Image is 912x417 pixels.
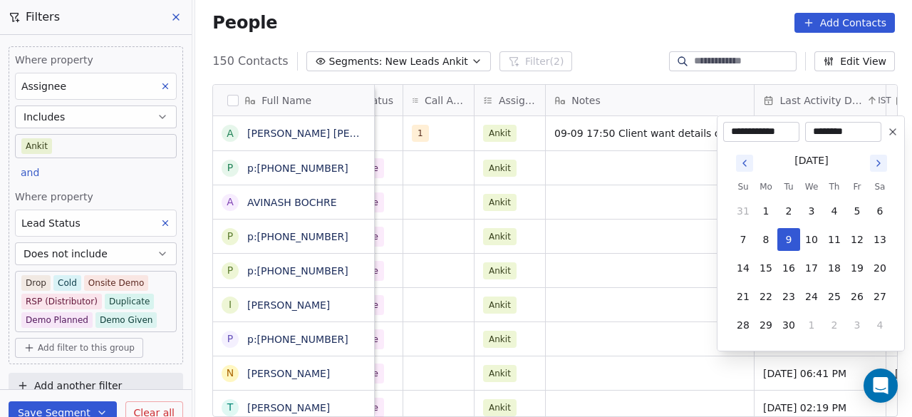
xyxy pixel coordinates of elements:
[755,228,777,251] button: 8
[869,180,891,194] th: Saturday
[755,285,777,308] button: 22
[732,180,755,194] th: Sunday
[755,200,777,222] button: 1
[869,257,891,279] button: 20
[732,285,755,308] button: 21
[800,200,823,222] button: 3
[755,180,777,194] th: Monday
[800,257,823,279] button: 17
[732,200,755,222] button: 31
[800,314,823,336] button: 1
[823,200,846,222] button: 4
[846,257,869,279] button: 19
[800,180,823,194] th: Wednesday
[800,228,823,251] button: 10
[869,228,891,251] button: 13
[869,314,891,336] button: 4
[755,314,777,336] button: 29
[823,257,846,279] button: 18
[794,153,828,168] div: [DATE]
[869,153,888,173] button: Go to next month
[777,180,800,194] th: Tuesday
[732,228,755,251] button: 7
[777,285,800,308] button: 23
[846,200,869,222] button: 5
[823,314,846,336] button: 2
[823,180,846,194] th: Thursday
[732,257,755,279] button: 14
[823,228,846,251] button: 11
[777,314,800,336] button: 30
[846,228,869,251] button: 12
[869,285,891,308] button: 27
[777,228,800,251] button: 9
[732,314,755,336] button: 28
[777,200,800,222] button: 2
[846,180,869,194] th: Friday
[869,200,891,222] button: 6
[755,257,777,279] button: 15
[846,314,869,336] button: 3
[735,153,755,173] button: Go to previous month
[846,285,869,308] button: 26
[823,285,846,308] button: 25
[777,257,800,279] button: 16
[800,285,823,308] button: 24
